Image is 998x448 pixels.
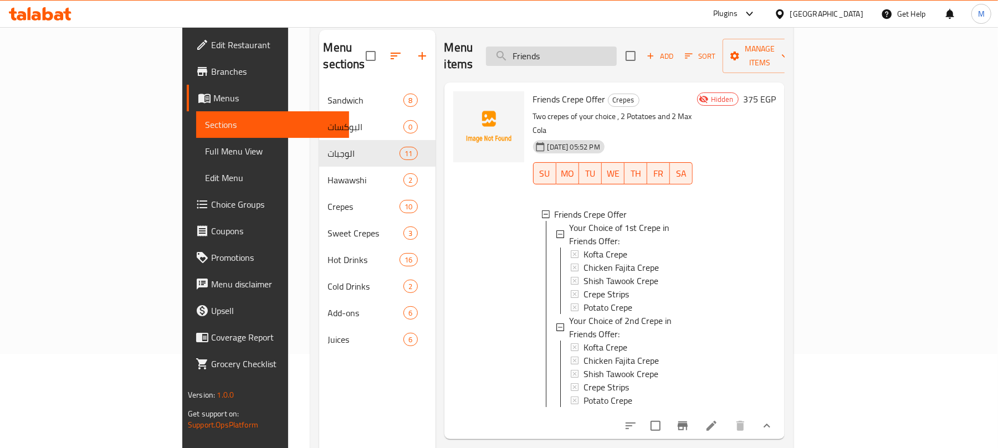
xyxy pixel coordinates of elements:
button: WE [602,162,625,184]
button: Sort [682,48,718,65]
span: Upsell [211,304,340,317]
div: items [403,173,417,187]
span: Select to update [644,414,667,437]
div: items [400,147,417,160]
span: 10 [400,202,417,212]
span: Sort sections [382,43,409,69]
div: [GEOGRAPHIC_DATA] [790,8,863,20]
span: Hawawshi [328,173,404,187]
span: Full Menu View [205,145,340,158]
span: Friends Crepe Offer [555,208,627,221]
button: FR [647,162,670,184]
span: Edit Restaurant [211,38,340,52]
a: Choice Groups [187,191,349,218]
span: Crepe Strips [584,287,629,301]
span: Chicken Fajita Crepe [584,354,659,367]
span: Version: [188,388,215,402]
button: Add [642,48,678,65]
span: 1.0.0 [217,388,234,402]
div: Juices6 [319,326,436,353]
div: items [403,120,417,133]
span: 3 [404,228,417,239]
img: Friends Crepe Offer [453,91,524,162]
a: Coupons [187,218,349,244]
button: show more [754,413,780,439]
div: Sandwich8 [319,87,436,114]
span: 0 [404,122,417,132]
button: Add section [409,43,436,69]
button: MO [556,162,579,184]
span: FR [652,166,666,182]
span: Manage items [731,42,788,70]
span: Kofta Crepe [584,341,627,354]
span: Chicken Fajita Crepe [584,261,659,274]
div: Add-ons [328,306,404,320]
div: Hot Drinks [328,253,400,266]
div: Crepes10 [319,193,436,220]
a: Edit Menu [196,164,349,191]
h2: Menu items [444,39,473,73]
div: items [403,280,417,293]
a: Grocery Checklist [187,351,349,377]
span: 2 [404,281,417,292]
span: Add item [642,48,678,65]
nav: Menu sections [319,83,436,357]
span: Sections [205,118,340,131]
span: Coupons [211,224,340,238]
span: TH [629,166,643,182]
span: Kofta Crepe [584,248,627,261]
span: Select all sections [359,44,382,68]
div: items [403,333,417,346]
span: Promotions [211,251,340,264]
span: Get support on: [188,406,239,421]
span: 6 [404,334,417,345]
span: 8 [404,95,417,106]
span: 11 [400,148,417,159]
span: Add [645,50,675,63]
span: Crepes [608,94,639,106]
div: البوكسات0 [319,114,436,140]
button: delete [727,413,754,439]
div: Sweet Crepes3 [319,220,436,246]
span: Edit Menu [205,171,340,184]
span: الوجبات [328,147,400,160]
div: Sandwich [328,94,404,107]
span: SU [538,166,552,182]
a: Full Menu View [196,138,349,164]
span: Your Choice of 2nd Crepe in Friends Offer: [569,314,684,341]
button: SU [533,162,556,184]
div: items [403,94,417,107]
button: TH [625,162,647,184]
div: Hawawshi2 [319,167,436,193]
span: Sweet Crepes [328,226,404,240]
button: Manage items [723,39,797,73]
span: Shish Tawook Crepe [584,274,658,287]
p: Two crepes of your choice , 2 Potatoes and 2 Max Cola [533,110,693,137]
span: TU [584,166,597,182]
span: Crepes [328,200,400,213]
a: Menu disclaimer [187,271,349,297]
a: Promotions [187,244,349,271]
div: items [403,226,417,240]
span: Cold Drinks [328,280,404,293]
span: Sort [685,50,715,63]
span: Branches [211,65,340,78]
span: Juices [328,333,404,346]
a: Sections [196,111,349,138]
h6: 375 EGP [743,91,776,107]
a: Menus [187,85,349,111]
div: Plugins [713,7,738,20]
button: TU [579,162,602,184]
div: البوكسات [328,120,404,133]
span: 16 [400,255,417,265]
span: Menu disclaimer [211,277,340,291]
span: M [978,8,985,20]
a: Coverage Report [187,324,349,351]
button: sort-choices [617,413,644,439]
span: Hidden [707,94,738,105]
a: Edit Restaurant [187,32,349,58]
div: items [400,200,417,213]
